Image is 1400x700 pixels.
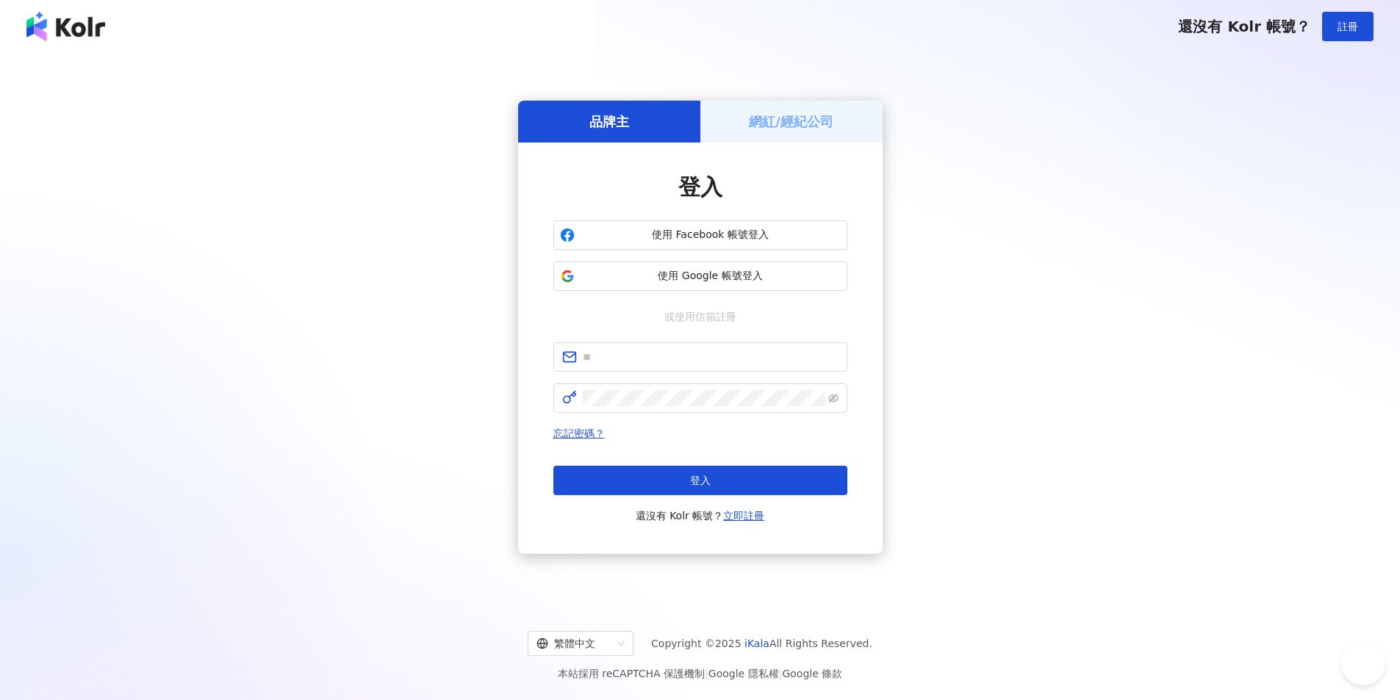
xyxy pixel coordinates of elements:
[553,261,847,291] button: 使用 Google 帳號登入
[589,112,629,131] h5: 品牌主
[536,632,611,655] div: 繁體中文
[654,308,747,325] span: 或使用信箱註冊
[828,393,839,403] span: eye-invisible
[705,668,708,679] span: |
[553,427,605,439] a: 忘記密碼？
[553,466,847,495] button: 登入
[1341,641,1385,685] iframe: Help Scout Beacon - Open
[708,668,779,679] a: Google 隱私權
[749,112,833,131] h5: 網紅/經紀公司
[1338,21,1358,32] span: 註冊
[581,269,841,284] span: 使用 Google 帳號登入
[1322,12,1374,41] button: 註冊
[690,475,711,486] span: 登入
[723,510,764,522] a: 立即註冊
[581,228,841,242] span: 使用 Facebook 帳號登入
[558,665,842,682] span: 本站採用 reCAPTCHA 保護機制
[1178,18,1310,35] span: 還沒有 Kolr 帳號？
[26,12,105,41] img: logo
[779,668,783,679] span: |
[744,638,769,649] a: iKala
[651,635,872,652] span: Copyright © 2025 All Rights Reserved.
[553,220,847,250] button: 使用 Facebook 帳號登入
[782,668,842,679] a: Google 條款
[636,507,765,524] span: 還沒有 Kolr 帳號？
[678,174,722,200] span: 登入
